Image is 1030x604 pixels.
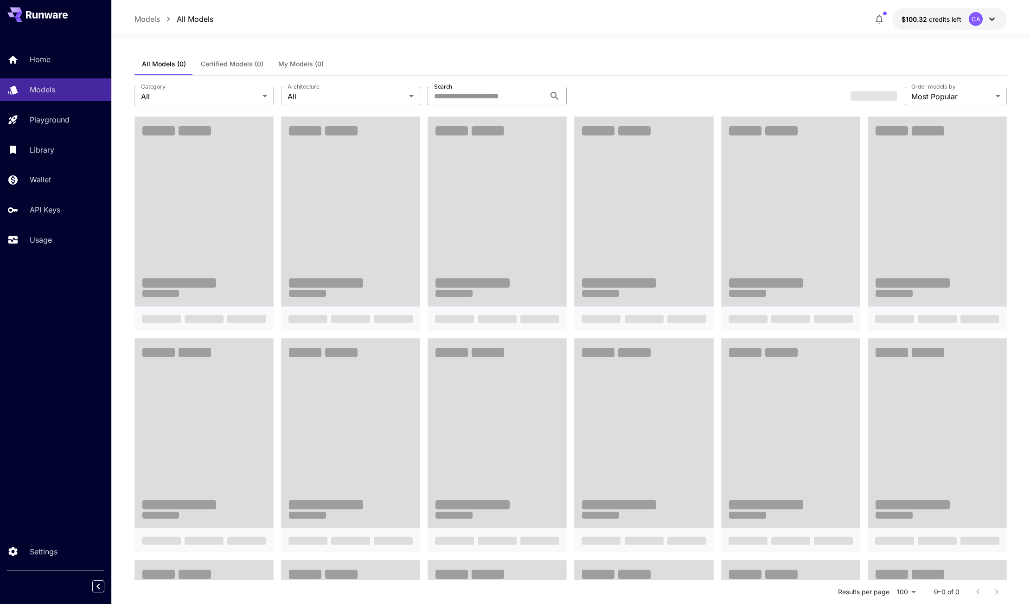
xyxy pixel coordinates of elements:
span: My Models (0) [278,60,324,68]
p: Usage [30,234,52,245]
a: All Models [177,13,213,25]
p: Wallet [30,174,51,185]
div: CA [969,12,983,26]
p: Models [30,84,55,95]
button: $100.31629CA [892,8,1007,30]
span: credits left [929,15,961,23]
p: Library [30,144,54,155]
label: Search [434,83,452,90]
span: Most Popular [911,91,992,102]
p: Playground [30,114,70,125]
span: $100.32 [902,15,929,23]
p: 0–0 of 0 [934,587,960,597]
span: All [141,91,259,102]
span: Certified Models (0) [201,60,263,68]
p: API Keys [30,204,60,215]
label: Category [141,83,166,90]
span: All [288,91,405,102]
p: Home [30,54,51,65]
label: Architecture [288,83,319,90]
div: 100 [893,585,919,598]
label: Order models by [911,83,955,90]
p: Settings [30,546,58,557]
span: All Models (0) [142,60,186,68]
button: Collapse sidebar [92,580,104,592]
nav: breadcrumb [134,13,213,25]
a: Models [134,13,160,25]
div: $100.31629 [902,14,961,24]
div: Collapse sidebar [99,578,111,595]
p: Results per page [838,587,889,597]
